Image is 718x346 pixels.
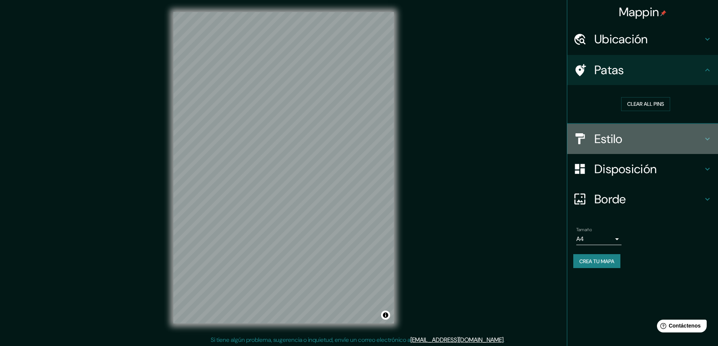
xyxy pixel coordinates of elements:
iframe: Lanzador de widgets de ayuda [651,317,710,338]
font: A4 [576,235,584,243]
font: . [505,335,506,344]
font: Si tiene algún problema, sugerencia o inquietud, envíe un correo electrónico a [211,336,410,344]
div: Borde [567,184,718,214]
font: Borde [594,191,626,207]
div: Disposición [567,154,718,184]
button: Crea tu mapa [573,254,620,268]
img: pin-icon.png [660,10,666,16]
div: A4 [576,233,622,245]
font: Patas [594,62,624,78]
div: Patas [567,55,718,85]
font: Disposición [594,161,657,177]
font: . [504,336,505,344]
button: Activar o desactivar atribución [381,311,390,320]
font: . [506,335,507,344]
font: Ubicación [594,31,648,47]
font: Mappin [619,4,659,20]
font: Tamaño [576,227,592,233]
font: Estilo [594,131,623,147]
div: Ubicación [567,24,718,54]
a: [EMAIL_ADDRESS][DOMAIN_NAME] [410,336,504,344]
div: Estilo [567,124,718,154]
font: Crea tu mapa [579,258,614,265]
canvas: Mapa [173,12,394,323]
button: Clear all pins [621,97,670,111]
